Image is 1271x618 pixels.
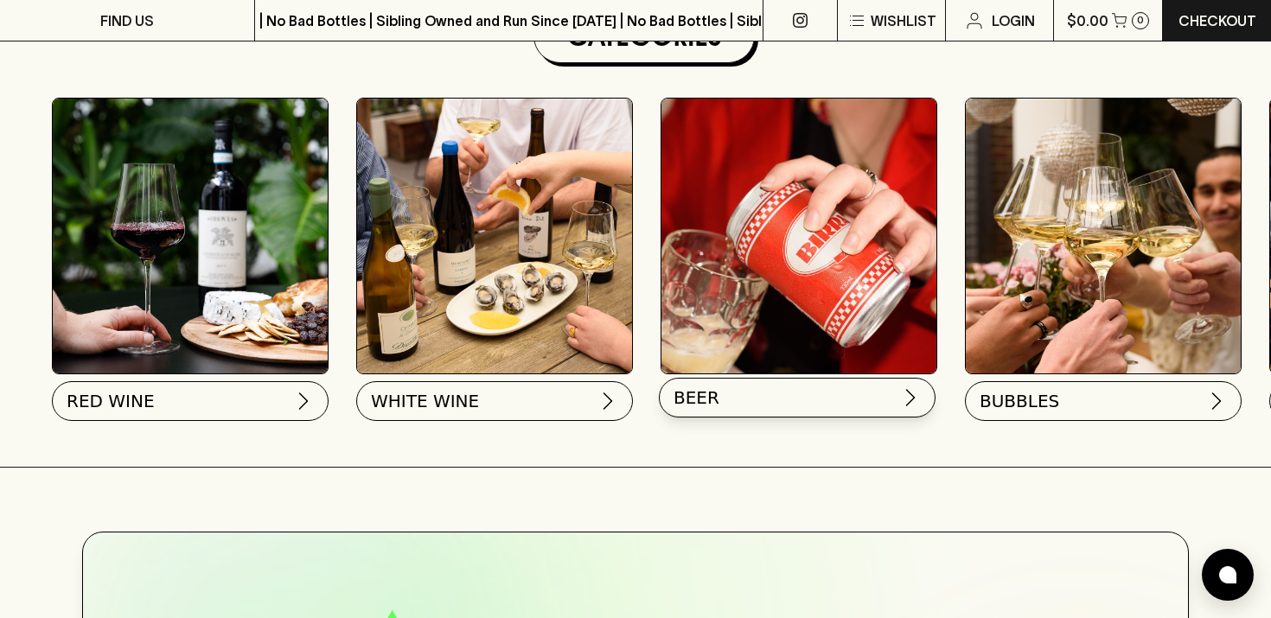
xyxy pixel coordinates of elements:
[1178,10,1256,31] p: Checkout
[659,378,936,417] button: BEER
[1206,391,1227,411] img: chevron-right.svg
[1067,10,1108,31] p: $0.00
[871,10,936,31] p: Wishlist
[980,389,1059,413] span: BUBBLES
[1219,566,1236,583] img: bubble-icon
[371,389,479,413] span: WHITE WINE
[293,391,314,411] img: chevron-right.svg
[992,10,1035,31] p: Login
[100,10,154,31] p: FIND US
[53,99,328,373] img: Red Wine Tasting
[900,387,921,408] img: chevron-right.svg
[52,381,329,421] button: RED WINE
[356,381,633,421] button: WHITE WINE
[67,389,155,413] span: RED WINE
[597,391,618,411] img: chevron-right.svg
[357,99,632,373] img: optimise
[674,385,719,410] span: BEER
[1137,16,1144,25] p: 0
[661,99,936,373] img: BIRRA_GOOD-TIMES_INSTA-2 1/optimise?auth=Mjk3MjY0ODMzMw__
[966,99,1241,373] img: 2022_Festive_Campaign_INSTA-16 1
[965,381,1242,421] button: BUBBLES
